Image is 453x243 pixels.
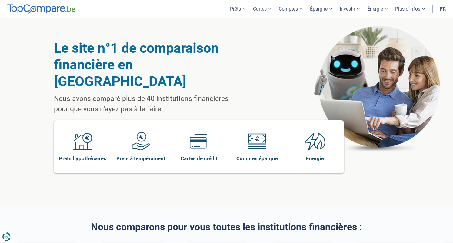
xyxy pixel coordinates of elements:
img: Prêts à tempérament [132,132,150,151]
img: Prêts hypothécaires [73,132,92,151]
a: Comptes épargne Comptes épargne [228,120,286,173]
span: Comptes épargne [236,155,278,162]
span: Énergie [306,155,324,162]
a: Prêts à tempérament Prêts à tempérament [112,120,170,173]
a: Énergie Énergie [286,120,344,173]
span: Cartes de crédit [181,155,218,162]
h1: Le site n°1 de comparaison financière en [GEOGRAPHIC_DATA] [54,40,244,90]
span: Prêts à tempérament [116,155,165,162]
img: Comptes épargne [248,132,266,151]
p: Nous avons comparé plus de 40 institutions financières pour que vous n'ayez pas à le faire [54,94,244,114]
img: Cartes de crédit [190,132,208,151]
h2: Nous comparons pour vous toutes les institutions financières : [54,222,399,232]
a: Cartes de crédit Cartes de crédit [170,120,228,173]
a: Prêts hypothécaires Prêts hypothécaires [54,120,112,173]
img: TopCompare [7,4,75,14]
img: Énergie [305,132,326,151]
span: Prêts hypothécaires [59,155,106,162]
